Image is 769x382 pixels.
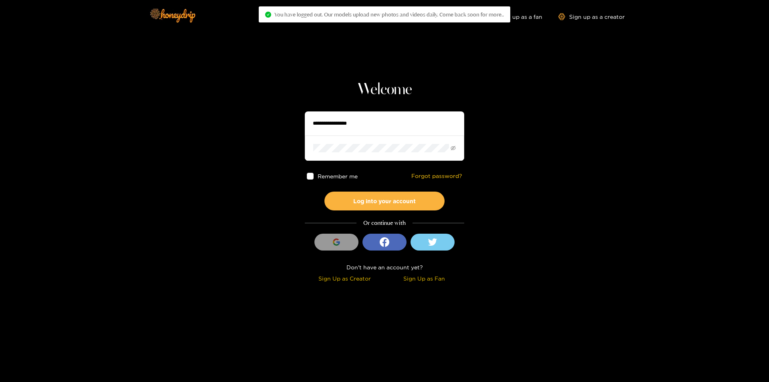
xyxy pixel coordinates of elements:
button: Log into your account [324,192,445,210]
div: Sign Up as Fan [387,274,462,283]
span: You have logged out. Our models upload new photos and videos daily. Come back soon for more.. [274,11,504,18]
span: check-circle [265,12,271,18]
a: Sign up as a fan [487,13,542,20]
div: Or continue with [305,218,464,228]
a: Sign up as a creator [558,13,625,20]
a: Forgot password? [411,173,462,180]
span: Remember me [318,173,358,179]
span: eye-invisible [451,146,456,151]
h1: Welcome [305,80,464,99]
div: Sign Up as Creator [307,274,382,283]
div: Don't have an account yet? [305,263,464,272]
